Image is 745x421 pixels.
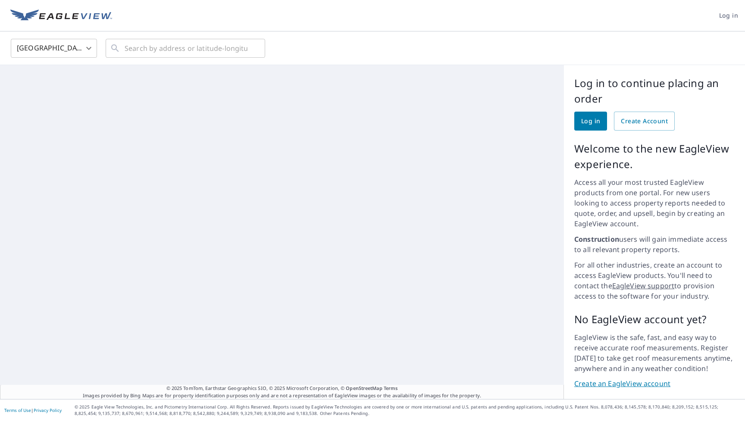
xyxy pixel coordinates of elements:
span: Log in [719,10,738,21]
a: Terms [384,385,398,391]
span: Create Account [621,116,668,127]
a: Terms of Use [4,407,31,413]
span: © 2025 TomTom, Earthstar Geographics SIO, © 2025 Microsoft Corporation, © [166,385,398,392]
p: users will gain immediate access to all relevant property reports. [574,234,735,255]
span: Log in [581,116,600,127]
img: EV Logo [10,9,112,22]
a: OpenStreetMap [346,385,382,391]
div: [GEOGRAPHIC_DATA] [11,36,97,60]
input: Search by address or latitude-longitude [125,36,247,60]
strong: Construction [574,234,619,244]
a: Privacy Policy [34,407,62,413]
p: For all other industries, create an account to access EagleView products. You'll need to contact ... [574,260,735,301]
p: EagleView is the safe, fast, and easy way to receive accurate roof measurements. Register [DATE] ... [574,332,735,374]
a: Create Account [614,112,675,131]
a: EagleView support [612,281,675,290]
a: Create an EagleView account [574,379,735,389]
p: Log in to continue placing an order [574,75,735,106]
a: Log in [574,112,607,131]
p: No EagleView account yet? [574,312,735,327]
p: Access all your most trusted EagleView products from one portal. For new users looking to access ... [574,177,735,229]
p: © 2025 Eagle View Technologies, Inc. and Pictometry International Corp. All Rights Reserved. Repo... [75,404,741,417]
p: Welcome to the new EagleView experience. [574,141,735,172]
p: | [4,408,62,413]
